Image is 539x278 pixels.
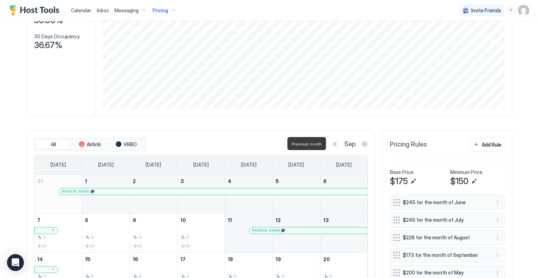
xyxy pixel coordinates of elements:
button: Previous month [332,141,339,148]
span: Minimum Price [450,169,483,175]
span: 20 [323,256,330,262]
div: [PERSON_NAME] [61,189,365,194]
span: 6 [323,178,327,184]
div: Add Rule [482,141,501,148]
span: Base Price [390,169,414,175]
td: September 7, 2025 [34,213,82,252]
span: VRBO [124,141,137,148]
a: September 15, 2025 [82,253,129,266]
a: Wednesday [186,155,216,174]
span: 36.67% [34,40,62,51]
span: [DATE] [146,162,161,168]
td: September 1, 2025 [82,175,130,214]
span: $175 [390,176,408,187]
td: September 6, 2025 [320,175,368,214]
a: September 2, 2025 [130,175,177,188]
div: User profile [518,5,529,16]
span: $173 for the month of September [403,252,486,258]
span: 1 [85,178,87,184]
span: All [51,141,56,148]
div: menu [507,6,515,15]
span: 8 [85,217,88,223]
span: [DATE] [193,162,209,168]
span: 11 [228,217,232,223]
td: September 13, 2025 [320,213,368,252]
span: 3 [91,235,93,239]
a: September 13, 2025 [320,214,368,227]
td: September 4, 2025 [225,175,273,214]
div: menu [493,216,502,224]
a: September 6, 2025 [320,175,368,188]
a: September 12, 2025 [273,214,320,227]
a: September 7, 2025 [34,214,82,227]
span: $245 for the month of July [403,217,486,223]
button: Edit [409,177,418,186]
span: 3 [180,178,184,184]
a: September 14, 2025 [34,253,82,266]
div: tab-group [34,138,146,151]
span: 16 [133,256,138,262]
a: September 4, 2025 [225,175,272,188]
td: September 8, 2025 [82,213,130,252]
div: Host Tools Logo [10,5,62,16]
div: Open Intercom Messenger [7,254,24,271]
span: [DATE] [288,162,304,168]
button: More options [493,251,502,259]
td: August 31, 2025 [34,175,82,214]
button: Edit [470,177,478,186]
span: 14 [37,256,43,262]
span: Previous month [292,141,322,147]
button: All [36,140,71,149]
div: [PERSON_NAME] [252,228,365,233]
a: Saturday [329,155,359,174]
span: $150 [450,176,468,187]
button: More options [493,198,502,207]
div: menu [493,198,502,207]
span: Sep [344,140,355,148]
span: [DATE] [336,162,352,168]
span: $173 [38,244,46,248]
a: September 19, 2025 [273,253,320,266]
span: 12 [275,217,281,223]
span: 7 [37,217,40,223]
span: Inbox [97,7,109,13]
button: More options [493,233,502,242]
span: 31 [37,178,43,184]
span: [PERSON_NAME] [61,189,90,194]
a: Tuesday [139,155,168,174]
a: September 18, 2025 [225,253,272,266]
span: Pricing [153,7,168,14]
span: Calendar [71,7,91,13]
td: September 10, 2025 [177,213,225,252]
span: 2 [133,178,136,184]
span: [PERSON_NAME] [252,228,280,233]
a: Inbox [97,7,109,14]
div: menu [493,233,502,242]
a: August 31, 2025 [34,175,82,188]
a: Friday [281,155,311,174]
a: Sunday [44,155,73,174]
td: September 5, 2025 [273,175,320,214]
span: 18 [228,256,233,262]
span: 3 [139,235,141,239]
button: Airbnb [72,140,107,149]
a: September 8, 2025 [82,214,129,227]
span: [DATE] [98,162,114,168]
div: menu [493,251,502,259]
span: $173 [86,244,94,248]
span: Messaging [114,7,139,14]
a: Monday [91,155,121,174]
td: September 9, 2025 [129,213,177,252]
span: 3 [43,235,45,239]
a: September 1, 2025 [82,175,129,188]
a: Thursday [234,155,264,174]
a: September 16, 2025 [130,253,177,266]
span: Airbnb [87,141,101,148]
span: 9 [133,217,136,223]
button: VRBO [109,140,144,149]
span: $173 [134,244,141,248]
a: September 17, 2025 [178,253,225,266]
span: 3 [186,235,188,239]
a: September 20, 2025 [320,253,368,266]
span: 4 [228,178,231,184]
